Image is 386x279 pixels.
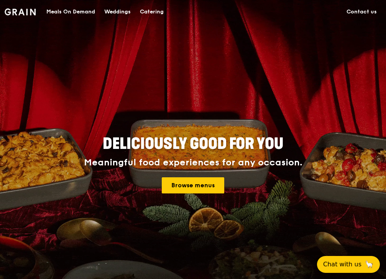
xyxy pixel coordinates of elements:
[104,0,131,23] div: Weddings
[342,0,381,23] a: Contact us
[5,8,36,15] img: Grain
[46,0,95,23] div: Meals On Demand
[63,157,323,168] div: Meaningful food experiences for any occasion.
[135,0,168,23] a: Catering
[323,260,361,269] span: Chat with us
[365,260,374,269] span: 🦙
[103,135,283,153] span: Deliciously good for you
[140,0,164,23] div: Catering
[317,256,380,273] button: Chat with us🦙
[100,0,135,23] a: Weddings
[162,177,224,193] a: Browse menus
